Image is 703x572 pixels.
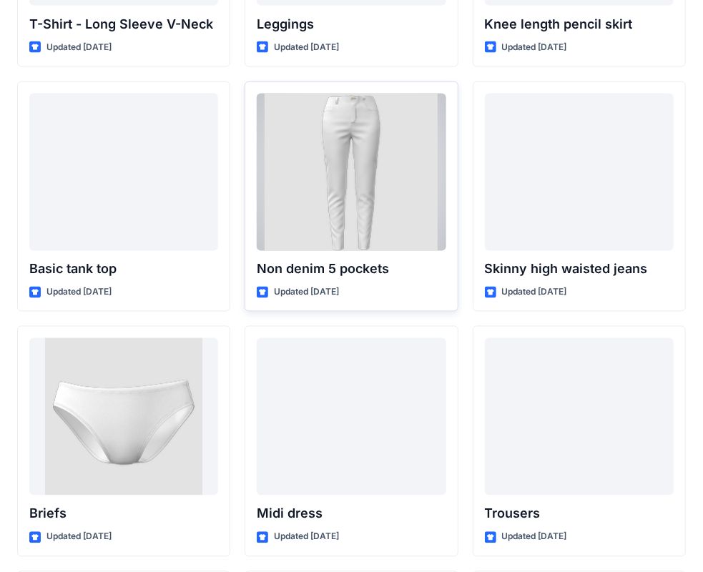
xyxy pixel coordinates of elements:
p: Trousers [485,504,674,524]
p: Non denim 5 pockets [257,260,446,280]
p: Updated [DATE] [274,285,339,300]
p: Updated [DATE] [46,530,112,545]
p: T-Shirt - Long Sleeve V-Neck [29,14,218,34]
p: Updated [DATE] [46,40,112,55]
p: Leggings [257,14,446,34]
p: Knee length pencil skirt [485,14,674,34]
a: Trousers [485,338,674,495]
p: Updated [DATE] [274,530,339,545]
p: Skinny high waisted jeans [485,260,674,280]
a: Midi dress [257,338,446,495]
p: Updated [DATE] [274,40,339,55]
p: Updated [DATE] [502,530,567,545]
p: Midi dress [257,504,446,524]
p: Briefs [29,504,218,524]
a: Non denim 5 pockets [257,94,446,251]
p: Updated [DATE] [502,40,567,55]
p: Updated [DATE] [46,285,112,300]
a: Briefs [29,338,218,495]
a: Basic tank top [29,94,218,251]
a: Skinny high waisted jeans [485,94,674,251]
p: Updated [DATE] [502,285,567,300]
p: Basic tank top [29,260,218,280]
